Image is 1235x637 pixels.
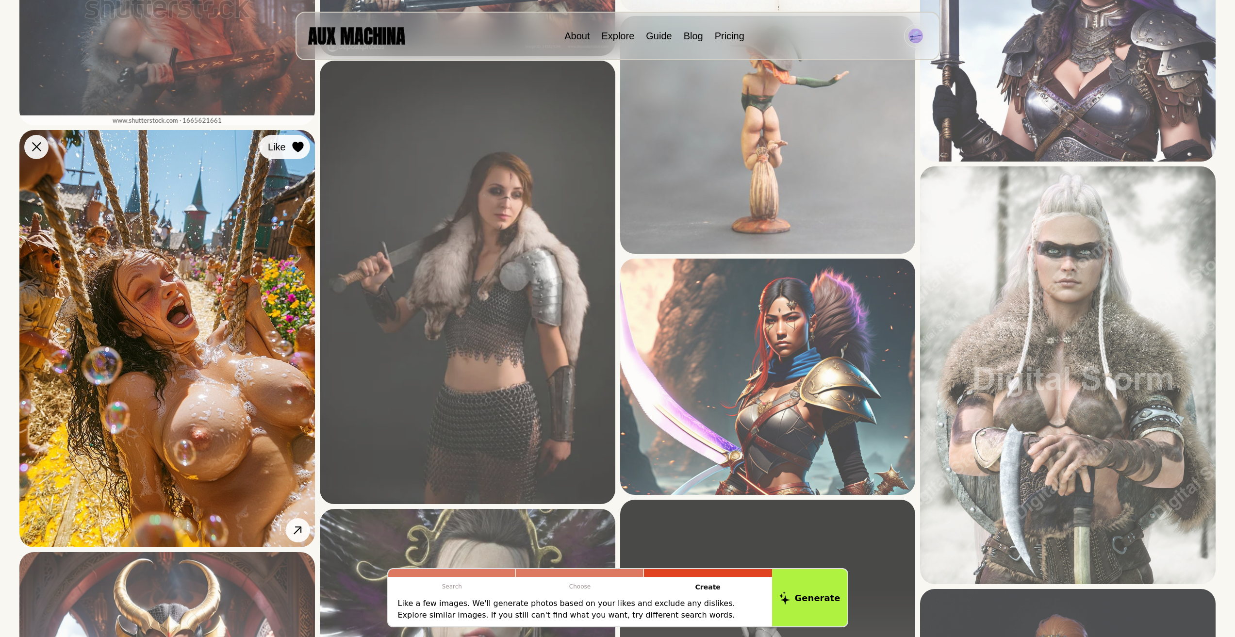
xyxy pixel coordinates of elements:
span: Like [268,140,286,154]
a: Pricing [715,31,744,41]
img: Search result [620,259,916,495]
a: About [564,31,590,41]
img: Search result [19,130,315,548]
p: Choose [516,577,644,596]
button: Generate [772,569,847,626]
img: Avatar [908,29,923,43]
p: Create [644,577,772,598]
img: Search result [620,16,916,254]
img: Search result [920,166,1216,584]
button: Like [259,135,310,159]
img: AUX MACHINA [308,27,405,44]
p: Search [388,577,516,596]
p: Like a few images. We'll generate photos based on your likes and exclude any dislikes. Explore si... [398,598,762,621]
img: Search result [320,61,615,504]
a: Blog [684,31,703,41]
a: Explore [601,31,634,41]
a: Guide [646,31,672,41]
